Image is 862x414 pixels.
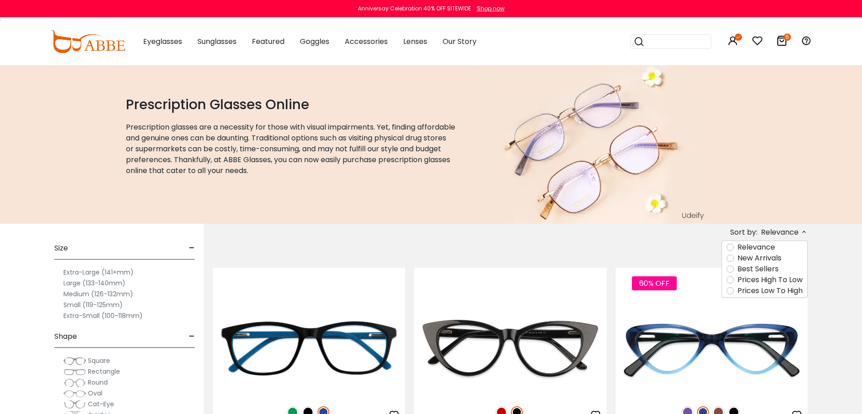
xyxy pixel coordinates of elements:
img: Blue Machovec - Acetate ,Universal Bridge Fit [213,300,405,396]
span: Rectangle [88,367,120,376]
span: Round [88,378,108,387]
label: Prices Low To High [737,285,803,296]
a: 6 [776,37,787,48]
span: Cat-Eye [88,400,114,409]
img: prescription glasses online [478,65,708,224]
i: 6 [784,34,791,41]
span: 60% OFF [632,276,677,290]
label: New Arrivals [737,253,781,264]
img: Square.png [63,356,86,366]
span: Our Story [443,36,477,47]
img: abbeglasses.com [51,30,125,53]
span: Oval [88,389,102,398]
span: Square [88,356,110,365]
img: Round.png [63,378,86,387]
span: Goggles [300,36,329,47]
span: Accessories [345,36,388,47]
div: Anniversay Celebration 40% OFF SITEWIDE [358,5,471,13]
span: Shape [54,326,77,347]
span: Sunglasses [197,36,236,47]
img: Blue Hannah - Acetate ,Universal Bridge Fit [616,300,808,396]
label: Medium (126-132mm) [63,289,133,299]
span: - [189,326,195,347]
span: Eyeglasses [143,36,182,47]
label: Best Sellers [737,264,779,274]
span: - [189,237,195,259]
label: Extra-Large (141+mm) [63,267,134,278]
a: Shop now [472,5,505,12]
label: Extra-Small (100-118mm) [63,310,143,321]
div: Shop now [477,5,505,13]
label: Large (133-140mm) [63,278,125,289]
span: Size [54,237,68,259]
img: Cat-Eye.png [63,400,86,409]
label: Small (119-125mm) [63,299,123,310]
label: Prices High To Low [737,274,803,285]
span: Sort by: [730,227,757,237]
label: Relevance [737,242,775,253]
img: Oval.png [63,389,86,398]
span: Relevance [761,224,799,241]
h1: Prescription Glasses Online [126,96,456,113]
img: Black Nora - Acetate ,Universal Bridge Fit [414,300,606,396]
p: Prescription glasses are a necessity for those with visual impairments. Yet, finding affordable a... [126,122,456,176]
span: Featured [252,36,284,47]
span: Lenses [403,36,427,47]
img: Rectangle.png [63,367,86,376]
